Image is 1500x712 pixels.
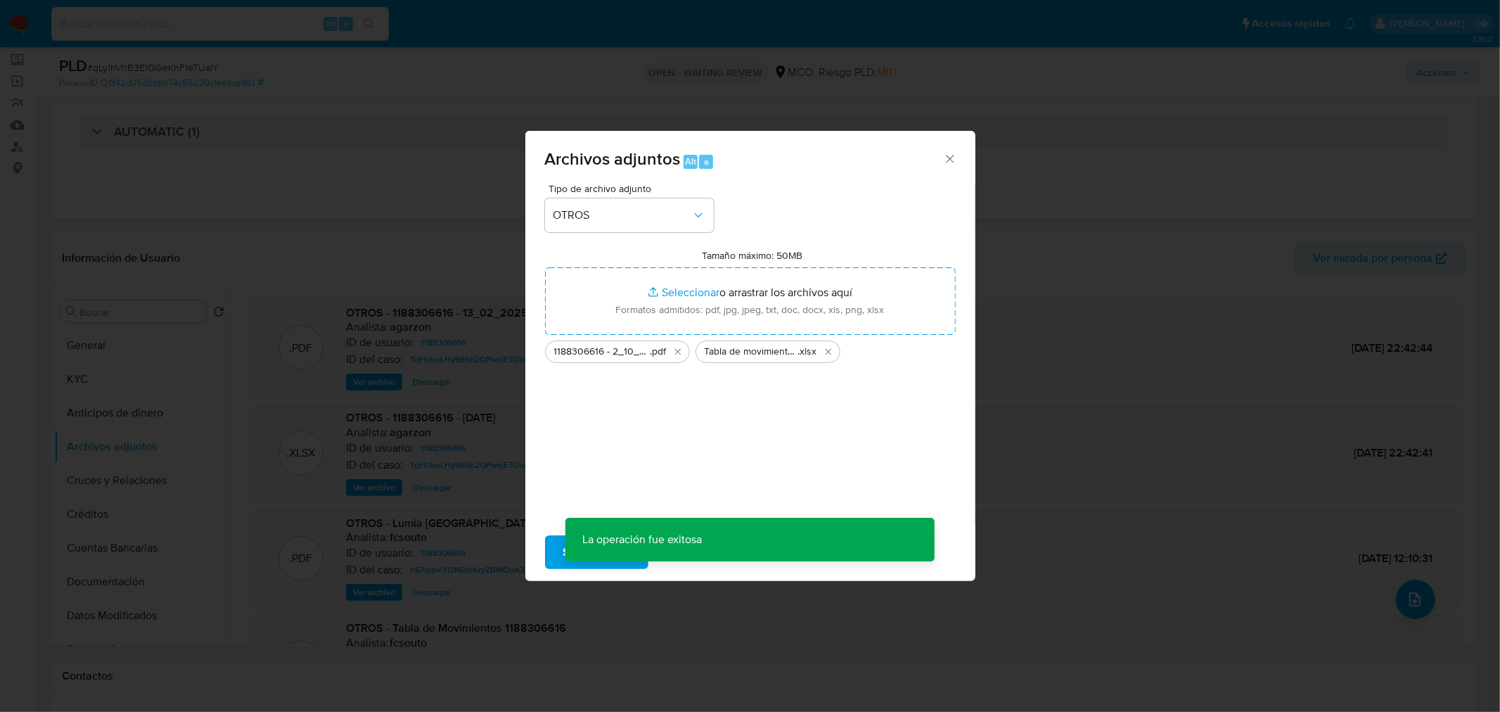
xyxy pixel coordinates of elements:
[545,198,714,232] button: OTROS
[943,152,956,165] button: Cerrar
[702,249,802,262] label: Tamaño máximo: 50MB
[553,208,691,222] span: OTROS
[554,345,650,359] span: 1188306616 - 2_10_2025
[820,343,837,360] button: Eliminar Tabla de movimientos 1188306616.xlsx
[545,146,681,171] span: Archivos adjuntos
[685,155,696,168] span: Alt
[672,537,718,568] span: Cancelar
[565,518,719,561] p: La operación fue exitosa
[545,535,648,569] button: Subir archivo
[798,345,817,359] span: .xlsx
[563,537,630,568] span: Subir archivo
[705,345,798,359] span: Tabla de movimientos 1188306616
[669,343,686,360] button: Eliminar 1188306616 - 2_10_2025.pdf
[650,345,667,359] span: .pdf
[704,155,709,168] span: a
[549,184,717,193] span: Tipo de archivo adjunto
[545,335,956,363] ul: Archivos seleccionados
